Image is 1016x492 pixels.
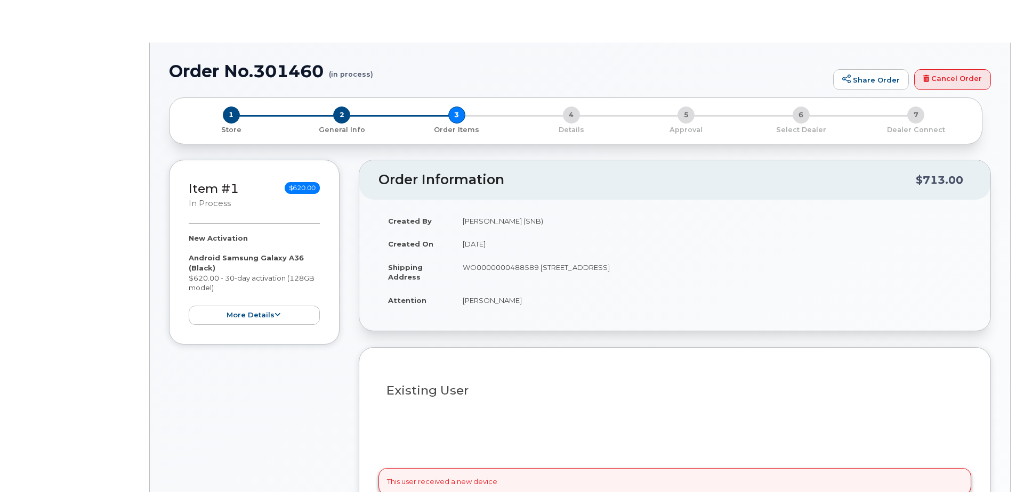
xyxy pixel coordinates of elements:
[388,240,433,248] strong: Created On
[453,232,971,256] td: [DATE]
[333,106,350,124] span: 2
[914,69,991,91] a: Cancel Order
[189,181,239,196] a: Item #1
[178,124,284,135] a: 1 Store
[189,253,304,272] strong: Android Samsung Galaxy A36 (Black)
[285,182,320,194] span: $620.00
[388,217,432,225] strong: Created By
[453,209,971,233] td: [PERSON_NAME] (SNB)
[284,124,399,135] a: 2 General Info
[189,233,320,325] div: $620.00 - 30-day activation (128GB model)
[223,106,240,124] span: 1
[189,306,320,325] button: more details
[169,62,828,80] h1: Order No.301460
[378,173,916,187] h2: Order Information
[388,263,423,282] strong: Shipping Address
[453,256,971,289] td: WO0000000488589 [STREET_ADDRESS]
[453,289,971,312] td: [PERSON_NAME]
[189,234,248,242] strong: New Activation
[329,62,373,78] small: (in process)
[182,125,280,135] p: Store
[189,199,231,208] small: in process
[288,125,394,135] p: General Info
[833,69,909,91] a: Share Order
[388,296,426,305] strong: Attention
[386,384,963,397] h3: Existing User
[916,170,963,190] div: $713.00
